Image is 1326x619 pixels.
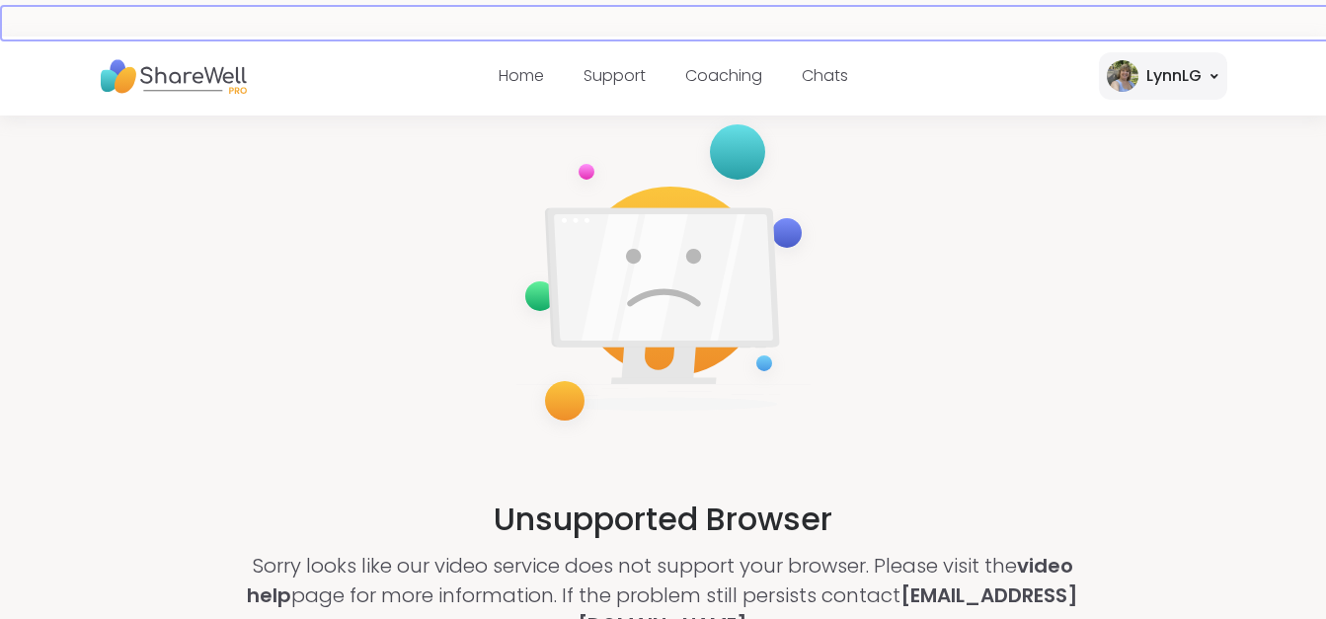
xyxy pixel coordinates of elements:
a: Coaching [685,64,762,87]
a: Home [499,64,544,87]
a: Support [584,64,646,87]
img: ShareWell Nav Logo [99,49,247,104]
h2: Unsupported Browser [494,496,832,543]
div: LynnLG [1146,64,1202,88]
img: not-supported [509,112,818,440]
a: Chats [802,64,848,87]
img: LynnLG [1107,60,1138,92]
